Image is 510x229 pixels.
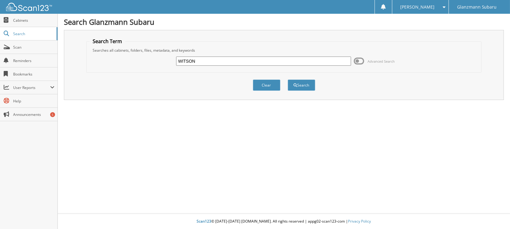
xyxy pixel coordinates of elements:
span: Scan123 [197,219,212,224]
span: Glanzmann Subaru [457,5,497,9]
img: scan123-logo-white.svg [6,3,52,11]
a: Privacy Policy [348,219,371,224]
button: Search [288,79,315,91]
span: Search [13,31,54,36]
legend: Search Term [90,38,125,45]
span: Cabinets [13,18,54,23]
span: User Reports [13,85,50,90]
span: Announcements [13,112,54,117]
span: Help [13,98,54,104]
h1: Search Glanzmann Subaru [64,17,504,27]
span: Bookmarks [13,72,54,77]
span: Reminders [13,58,54,63]
iframe: Chat Widget [479,200,510,229]
span: Advanced Search [368,59,395,64]
button: Clear [253,79,280,91]
span: [PERSON_NAME] [400,5,434,9]
div: 5 [50,112,55,117]
span: Scan [13,45,54,50]
div: Searches all cabinets, folders, files, metadata, and keywords [90,48,478,53]
div: © [DATE]-[DATE] [DOMAIN_NAME]. All rights reserved | appg02-scan123-com | [58,214,510,229]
